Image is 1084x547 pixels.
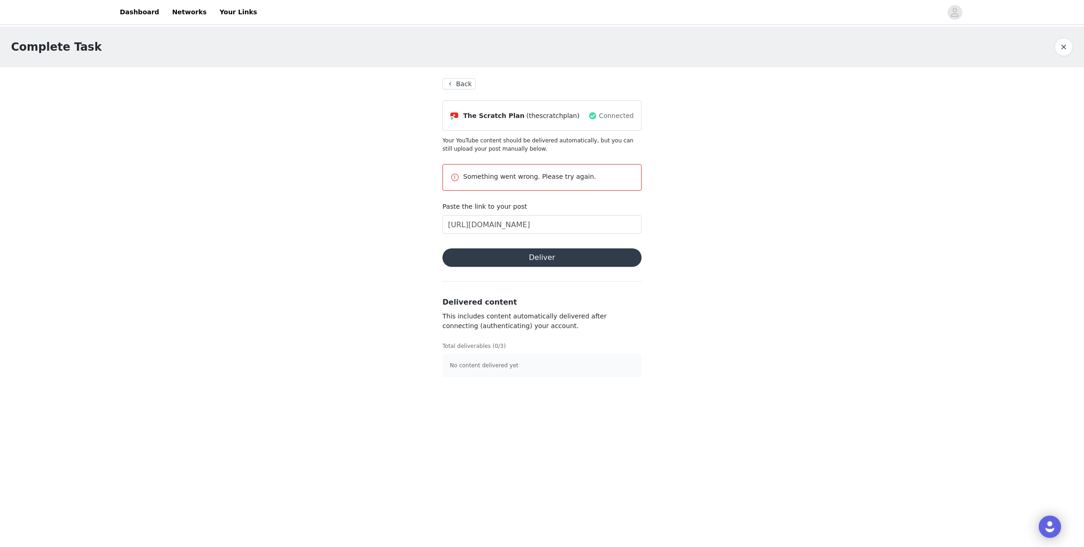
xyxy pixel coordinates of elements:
span: This includes content automatically delivered after connecting (authenticating) your account. [442,312,607,329]
a: Dashboard [114,2,165,23]
p: Total deliverables (0/3) [442,342,642,350]
span: (thescratchplan) [526,111,580,121]
p: Something went wrong. Please try again. [463,172,634,182]
h1: Complete Task [11,39,102,55]
h3: Delivered content [442,297,642,308]
label: Paste the link to your post [442,203,527,210]
span: Connected [599,111,634,121]
div: Open Intercom Messenger [1039,516,1061,538]
a: Your Links [214,2,263,23]
span: The Scratch Plan [463,111,524,121]
p: No content delivered yet [450,361,634,370]
a: Networks [166,2,212,23]
button: Back [442,78,476,89]
button: Deliver [442,248,642,267]
input: Paste the link to your content here [442,215,642,234]
div: avatar [950,5,959,20]
p: Your YouTube content should be delivered automatically, but you can still upload your post manual... [442,136,642,153]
